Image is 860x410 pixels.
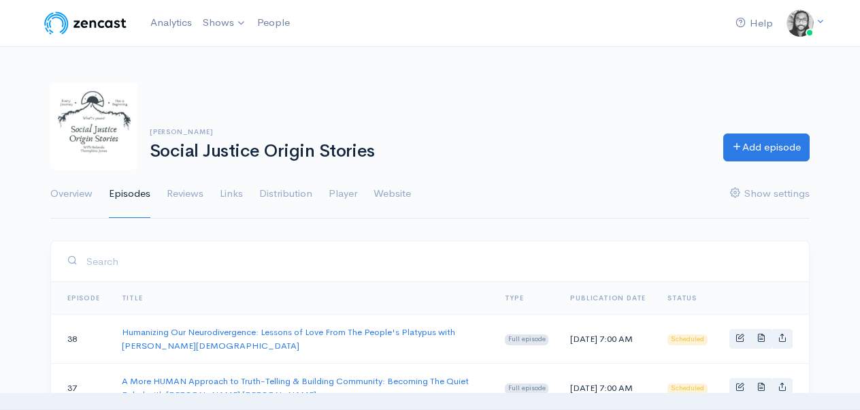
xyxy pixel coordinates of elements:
[505,334,549,345] span: Full episode
[259,170,312,219] a: Distribution
[667,294,697,302] span: Status
[145,8,197,37] a: Analytics
[150,142,707,161] h1: Social Justice Origin Stories
[723,133,810,161] a: Add episode
[667,383,708,394] span: Scheduled
[122,294,143,302] a: Title
[729,378,793,398] div: Basic example
[42,10,129,37] img: ZenCast Logo
[570,294,646,302] a: Publication date
[109,170,150,219] a: Episodes
[122,326,455,351] a: Humanizing Our Neurodivergence: Lessons of Love From The People's Platypus with [PERSON_NAME][DEM...
[667,334,708,345] span: Scheduled
[374,170,411,219] a: Website
[86,247,793,275] input: Search
[197,8,252,38] a: Shows
[329,170,357,219] a: Player
[505,294,524,302] a: Type
[51,315,111,364] td: 38
[122,375,469,400] a: A More HUMAN Approach to Truth-Telling & Building Community: Becoming The Quiet Rebel with [PERSO...
[167,170,203,219] a: Reviews
[730,9,778,38] a: Help
[220,170,243,219] a: Links
[730,170,810,219] a: Show settings
[150,128,707,136] h6: [PERSON_NAME]
[50,170,93,219] a: Overview
[787,10,814,37] img: ...
[729,329,793,349] div: Basic example
[252,8,295,37] a: People
[67,294,100,302] a: Episode
[505,383,549,394] span: Full episode
[559,315,657,364] td: [DATE] 7:00 AM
